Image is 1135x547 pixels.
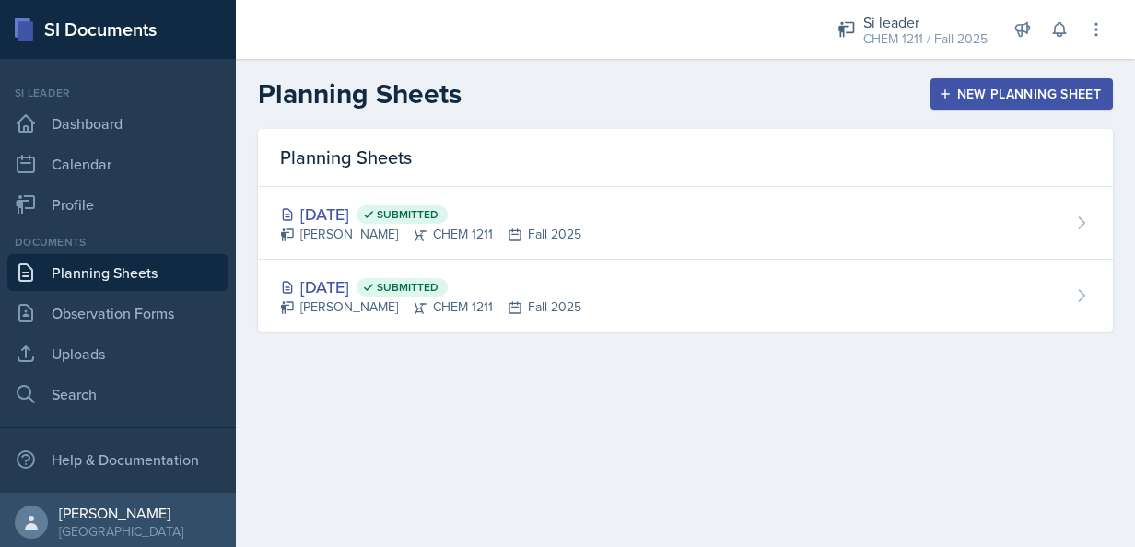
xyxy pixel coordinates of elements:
[280,202,581,227] div: [DATE]
[258,77,462,111] h2: Planning Sheets
[7,295,228,332] a: Observation Forms
[280,274,581,299] div: [DATE]
[280,297,581,317] div: [PERSON_NAME] CHEM 1211 Fall 2025
[942,87,1101,101] div: New Planning Sheet
[7,234,228,250] div: Documents
[863,11,988,33] div: Si leader
[7,254,228,291] a: Planning Sheets
[59,504,183,522] div: [PERSON_NAME]
[280,225,581,244] div: [PERSON_NAME] CHEM 1211 Fall 2025
[7,105,228,142] a: Dashboard
[930,78,1113,110] button: New Planning Sheet
[7,335,228,372] a: Uploads
[7,85,228,101] div: Si leader
[7,441,228,478] div: Help & Documentation
[59,522,183,541] div: [GEOGRAPHIC_DATA]
[258,187,1113,260] a: [DATE] Submitted [PERSON_NAME]CHEM 1211Fall 2025
[377,207,439,222] span: Submitted
[377,280,439,295] span: Submitted
[7,186,228,223] a: Profile
[258,129,1113,187] div: Planning Sheets
[7,376,228,413] a: Search
[7,145,228,182] a: Calendar
[258,260,1113,332] a: [DATE] Submitted [PERSON_NAME]CHEM 1211Fall 2025
[863,29,988,49] div: CHEM 1211 / Fall 2025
